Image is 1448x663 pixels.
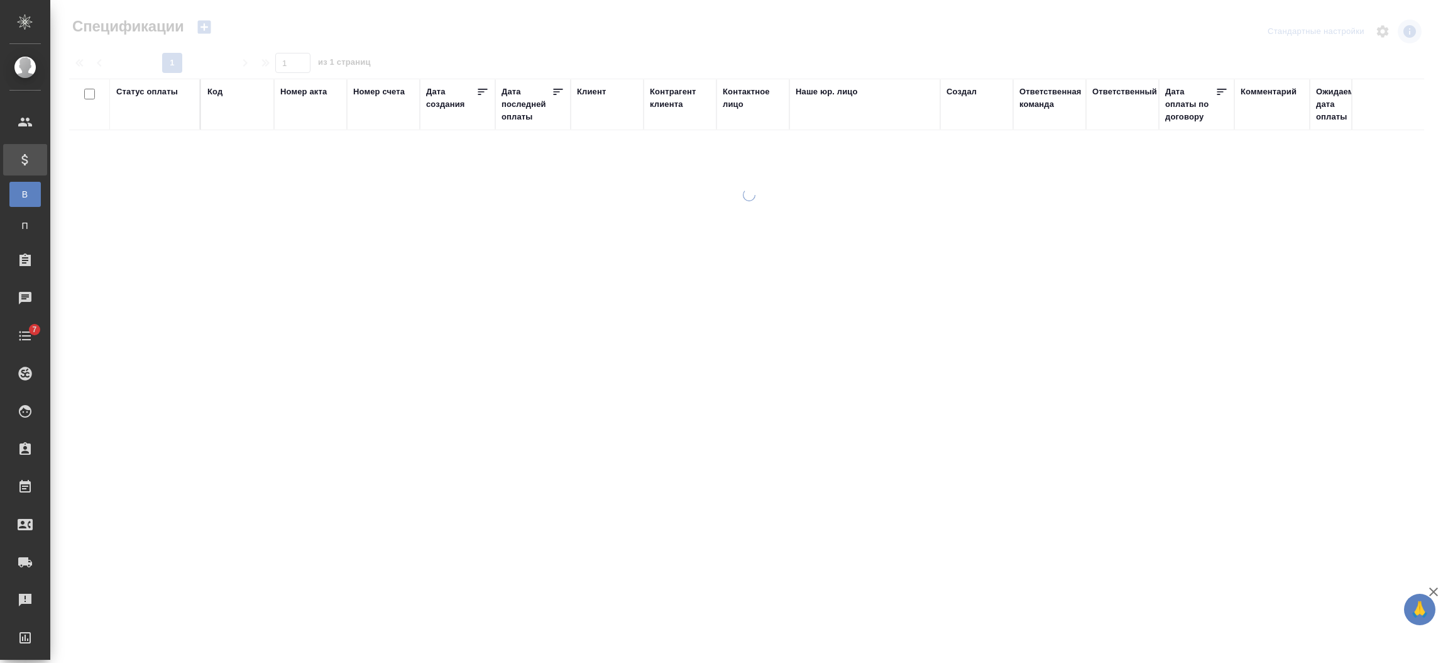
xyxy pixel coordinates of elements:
[16,220,35,232] span: П
[426,86,476,111] div: Дата создания
[577,86,606,98] div: Клиент
[1019,86,1082,111] div: Ответственная команда
[650,86,710,111] div: Контрагент клиента
[1092,86,1157,98] div: Ответственный
[1404,594,1435,625] button: 🙏
[946,86,977,98] div: Создал
[796,86,858,98] div: Наше юр. лицо
[353,86,405,98] div: Номер счета
[207,86,222,98] div: Код
[502,86,552,123] div: Дата последней оплаты
[9,182,41,207] a: В
[723,86,783,111] div: Контактное лицо
[116,86,178,98] div: Статус оплаты
[280,86,327,98] div: Номер акта
[1409,596,1430,623] span: 🙏
[25,323,44,336] span: 7
[1316,86,1366,123] div: Ожидаемая дата оплаты
[9,213,41,238] a: П
[16,188,35,201] span: В
[1165,86,1215,123] div: Дата оплаты по договору
[3,320,47,352] a: 7
[1241,86,1297,98] div: Комментарий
